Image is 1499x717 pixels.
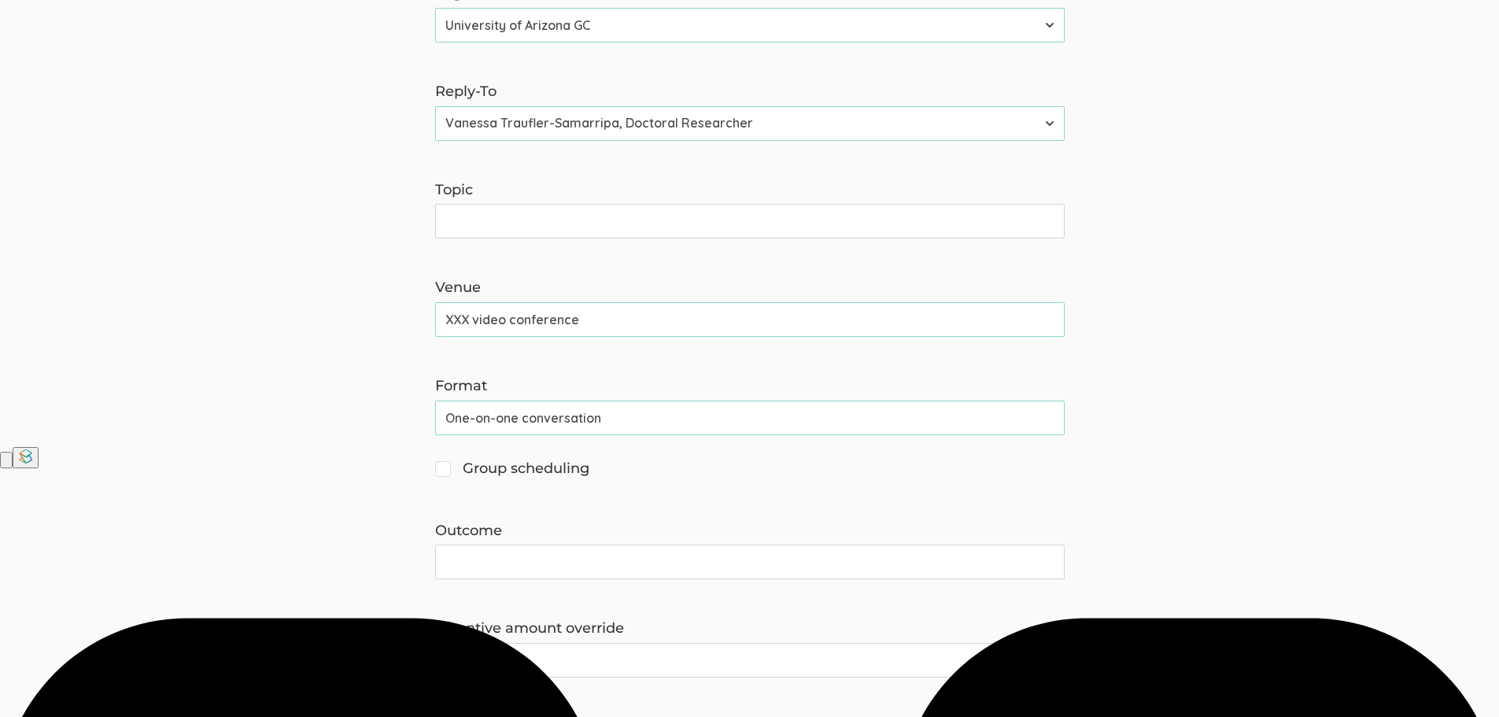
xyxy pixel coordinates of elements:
label: Reply-To [435,82,1065,102]
label: Venue [435,278,1065,298]
label: Topic [435,180,1065,201]
iframe: Chat Widget [1420,641,1499,717]
label: Format [435,376,1065,397]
